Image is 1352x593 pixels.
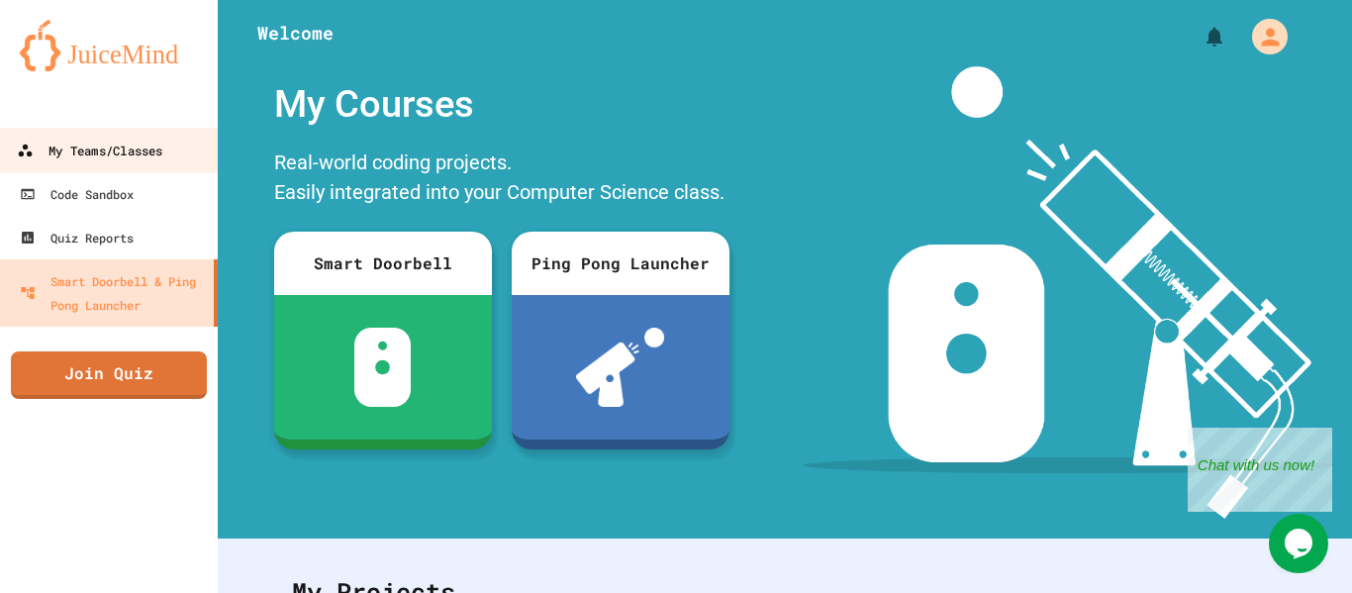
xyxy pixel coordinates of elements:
div: Real-world coding projects. Easily integrated into your Computer Science class. [264,143,739,217]
img: sdb-white.svg [354,328,411,407]
img: banner-image-my-projects.png [803,66,1333,519]
div: My Notifications [1166,20,1231,53]
div: Quiz Reports [20,226,134,249]
iframe: chat widget [1269,514,1332,573]
img: logo-orange.svg [20,20,198,71]
div: My Account [1231,14,1293,59]
iframe: chat widget [1188,428,1332,512]
div: Smart Doorbell [274,232,492,295]
div: Ping Pong Launcher [512,232,729,295]
div: Smart Doorbell & Ping Pong Launcher [20,269,206,317]
div: My Courses [264,66,739,143]
img: ppl-with-ball.png [576,328,664,407]
div: Code Sandbox [20,182,134,206]
div: My Teams/Classes [17,139,162,163]
a: Join Quiz [11,351,207,399]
